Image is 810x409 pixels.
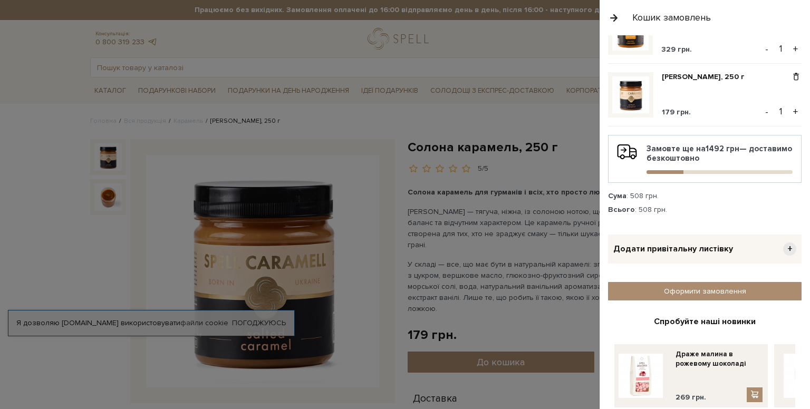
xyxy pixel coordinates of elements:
[612,76,649,113] img: Карамель солона, 250 г
[608,191,802,201] div: : 508 грн.
[662,108,691,116] span: 179 грн.
[608,205,802,215] div: : 508 грн.
[614,316,795,327] div: Спробуйте наші новинки
[662,72,753,82] a: [PERSON_NAME], 250 г
[706,144,739,153] b: 1492 грн
[661,45,692,54] span: 329 грн.
[617,144,793,174] div: Замовте ще на — доставимо безкоштовно
[789,104,802,120] button: +
[608,191,626,200] strong: Сума
[676,393,706,402] span: 269 грн.
[783,242,796,256] span: +
[608,205,635,214] strong: Всього
[619,354,663,398] img: Драже малина в рожевому шоколаді
[789,41,802,57] button: +
[613,244,733,255] span: Додати привітальну листівку
[761,41,772,57] button: -
[761,104,772,120] button: -
[608,282,802,300] a: Оформити замовлення
[676,349,763,368] a: Драже малина в рожевому шоколаді
[632,12,711,24] div: Кошик замовлень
